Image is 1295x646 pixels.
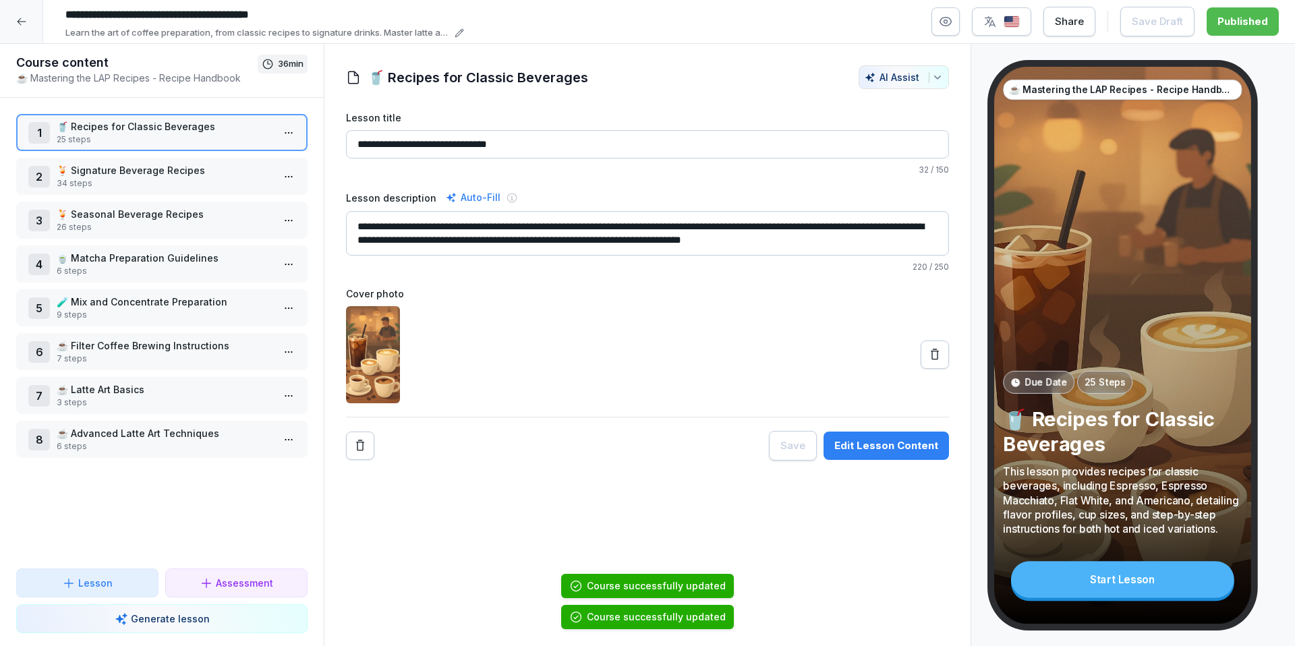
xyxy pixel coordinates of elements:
[57,119,272,134] p: 🥤 Recipes for Classic Beverages
[913,262,927,272] span: 220
[16,568,159,597] button: Lesson
[769,431,817,461] button: Save
[16,55,258,71] h1: Course content
[65,26,451,40] p: Learn the art of coffee preparation, from classic recipes to signature drinks. Master latte art, ...
[57,207,272,221] p: 🍹 Seasonal Beverage Recipes
[1132,14,1183,29] div: Save Draft
[28,385,50,407] div: 7
[57,265,272,277] p: 6 steps
[1009,83,1236,96] p: ☕ Mastering the LAP Recipes - Recipe Handbook
[165,568,308,597] button: Assessment
[78,576,113,590] p: Lesson
[16,158,308,195] div: 2🍹 Signature Beverage Recipes34 steps
[1120,7,1195,36] button: Save Draft
[834,438,938,453] div: Edit Lesson Content
[57,353,272,365] p: 7 steps
[865,71,943,83] div: AI Assist
[16,421,308,458] div: 8☕️ Advanced Latte Art Techniques6 steps
[1217,14,1268,29] div: Published
[1003,407,1242,457] p: 🥤 Recipes for Classic Beverages
[780,438,805,453] div: Save
[28,429,50,450] div: 8
[57,177,272,189] p: 34 steps
[1085,376,1126,389] p: 25 Steps
[1055,14,1084,29] div: Share
[216,576,273,590] p: Assessment
[57,309,272,321] p: 9 steps
[1025,376,1067,389] p: Due Date
[16,377,308,414] div: 7☕️ Latte Art Basics3 steps
[1004,16,1020,28] img: us.svg
[57,440,272,452] p: 6 steps
[57,382,272,397] p: ☕️ Latte Art Basics
[346,111,949,125] label: Lesson title
[28,166,50,187] div: 2
[346,261,949,273] p: / 250
[1003,465,1242,537] p: This lesson provides recipes for classic beverages, including Espresso, Espresso Macchiato, Flat ...
[57,134,272,146] p: 25 steps
[57,339,272,353] p: ☕ Filter Coffee Brewing Instructions
[346,306,400,403] img: l1gllbam5togbkfejplof36p.png
[16,202,308,239] div: 3🍹 Seasonal Beverage Recipes26 steps
[28,341,50,363] div: 6
[346,191,436,205] label: Lesson description
[28,297,50,319] div: 5
[57,221,272,233] p: 26 steps
[16,604,308,633] button: Generate lesson
[57,295,272,309] p: 🧪 Mix and Concentrate Preparation
[587,610,726,624] div: Course successfully updated
[28,254,50,275] div: 4
[16,114,308,151] div: 1🥤 Recipes for Classic Beverages25 steps
[346,432,374,460] button: Remove
[443,189,503,206] div: Auto-Fill
[278,57,304,71] p: 36 min
[1207,7,1279,36] button: Published
[16,289,308,326] div: 5🧪 Mix and Concentrate Preparation9 steps
[919,165,929,175] span: 32
[28,210,50,231] div: 3
[131,612,210,626] p: Generate lesson
[1011,561,1234,597] div: Start Lesson
[1043,7,1095,36] button: Share
[824,432,949,460] button: Edit Lesson Content
[16,245,308,283] div: 4🍵 Matcha Preparation Guidelines6 steps
[57,397,272,409] p: 3 steps
[859,65,949,89] button: AI Assist
[346,287,949,301] label: Cover photo
[57,163,272,177] p: 🍹 Signature Beverage Recipes
[16,333,308,370] div: 6☕ Filter Coffee Brewing Instructions7 steps
[57,426,272,440] p: ☕️ Advanced Latte Art Techniques
[57,251,272,265] p: 🍵 Matcha Preparation Guidelines
[16,71,258,85] p: ☕ Mastering the LAP Recipes - Recipe Handbook
[587,579,726,593] div: Course successfully updated
[28,122,50,144] div: 1
[368,67,588,88] h1: 🥤 Recipes for Classic Beverages
[346,164,949,176] p: / 150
